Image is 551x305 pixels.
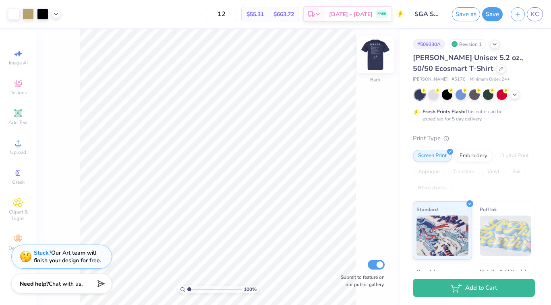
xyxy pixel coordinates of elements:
[10,149,26,156] span: Upload
[8,245,28,251] span: Decorate
[423,108,522,122] div: This color can be expedited for 5 day delivery.
[34,249,51,257] strong: Stuck?
[452,7,480,21] button: Save as
[12,179,25,185] span: Greek
[244,286,257,293] span: 100 %
[413,39,445,49] div: # 509330A
[416,205,438,214] span: Standard
[470,76,510,83] span: Minimum Order: 24 +
[413,76,447,83] span: [PERSON_NAME]
[480,267,527,276] span: Metallic & Glitter Ink
[206,7,237,21] input: – –
[329,10,373,19] span: [DATE] - [DATE]
[49,280,83,288] span: Chat with us.
[413,166,445,178] div: Applique
[527,7,543,21] a: KC
[413,279,535,297] button: Add to Cart
[454,150,493,162] div: Embroidery
[416,267,436,276] span: Neon Ink
[9,60,28,66] span: Image AI
[370,76,381,83] div: Back
[480,205,497,214] span: Puff Ink
[273,10,294,19] span: $663.72
[336,274,385,288] label: Submit to feature on our public gallery.
[423,108,465,115] strong: Fresh Prints Flash:
[447,166,480,178] div: Transfers
[449,39,486,49] div: Revision 1
[413,53,523,73] span: [PERSON_NAME] Unisex 5.2 oz., 50/50 Ecosmart T-Shirt
[480,216,532,256] img: Puff Ink
[413,182,452,194] div: Rhinestones
[482,166,505,178] div: Vinyl
[8,119,28,126] span: Add Text
[531,10,539,19] span: KC
[413,150,452,162] div: Screen Print
[507,166,526,178] div: Foil
[413,134,535,143] div: Print Type
[20,280,49,288] strong: Need help?
[4,209,32,222] span: Clipart & logos
[495,150,534,162] div: Digital Print
[359,39,391,71] img: Back
[246,10,264,19] span: $55.31
[452,76,466,83] span: # 5170
[408,6,448,22] input: Untitled Design
[377,11,386,17] span: FREE
[9,89,27,96] span: Designs
[34,249,101,264] div: Our Art team will finish your design for free.
[416,216,468,256] img: Standard
[482,7,503,21] button: Save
